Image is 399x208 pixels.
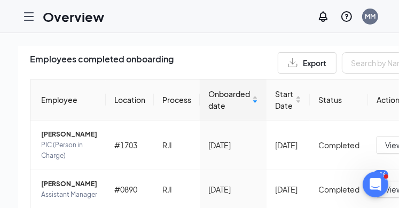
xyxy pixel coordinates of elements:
[30,79,106,121] th: Employee
[278,52,337,74] button: Export
[154,79,200,121] th: Process
[373,170,388,179] div: 126
[208,139,258,151] div: [DATE]
[106,79,154,121] th: Location
[30,52,174,74] span: Employees completed onboarding
[310,79,368,121] th: Status
[318,183,359,195] div: Completed
[317,10,330,23] svg: Notifications
[267,79,310,121] th: Start Date
[41,129,97,140] span: [PERSON_NAME]
[275,183,301,195] div: [DATE]
[318,139,359,151] div: Completed
[43,7,104,26] h1: Overview
[22,10,35,23] svg: Hamburger
[41,189,97,200] span: Assistant Manager
[303,59,326,67] span: Export
[340,10,353,23] svg: QuestionInfo
[365,12,375,21] div: MM
[106,121,154,170] td: #1703
[275,88,293,111] span: Start Date
[275,139,301,151] div: [DATE]
[208,183,258,195] div: [DATE]
[363,172,388,197] iframe: Intercom live chat
[208,88,250,111] span: Onboarded date
[41,140,97,161] span: PIC (Person in Charge)
[41,179,97,189] span: [PERSON_NAME]
[154,121,200,170] td: RJI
